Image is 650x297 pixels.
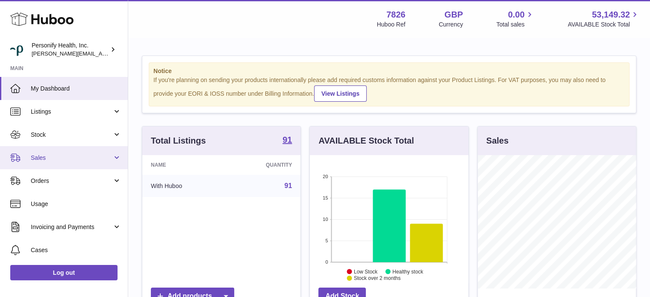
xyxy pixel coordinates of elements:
span: 0.00 [508,9,525,21]
a: 53,149.32 AVAILABLE Stock Total [568,9,640,29]
strong: 7826 [386,9,406,21]
div: Personify Health, Inc. [32,41,109,58]
text: 20 [323,174,328,179]
div: Huboo Ref [377,21,406,29]
span: Usage [31,200,121,208]
text: Low Stock [354,268,378,274]
span: Invoicing and Payments [31,223,112,231]
span: Listings [31,108,112,116]
th: Name [142,155,226,175]
a: Log out [10,265,118,280]
img: donald.holliday@virginpulse.com [10,43,23,56]
text: 5 [326,238,328,243]
h3: AVAILABLE Stock Total [318,135,414,147]
span: 53,149.32 [592,9,630,21]
strong: Notice [153,67,625,75]
td: With Huboo [142,175,226,197]
span: Total sales [496,21,534,29]
a: 0.00 Total sales [496,9,534,29]
strong: 91 [282,135,292,144]
h3: Total Listings [151,135,206,147]
text: Stock over 2 months [354,275,400,281]
span: Cases [31,246,121,254]
a: View Listings [314,85,367,102]
text: 15 [323,195,328,200]
span: Stock [31,131,112,139]
span: [PERSON_NAME][EMAIL_ADDRESS][PERSON_NAME][DOMAIN_NAME] [32,50,217,57]
span: Orders [31,177,112,185]
span: AVAILABLE Stock Total [568,21,640,29]
span: Sales [31,154,112,162]
span: My Dashboard [31,85,121,93]
div: Currency [439,21,463,29]
text: Healthy stock [392,268,424,274]
a: 91 [282,135,292,146]
a: 91 [285,182,292,189]
h3: Sales [486,135,509,147]
text: 0 [326,259,328,265]
strong: GBP [444,9,463,21]
div: If you're planning on sending your products internationally please add required customs informati... [153,76,625,102]
text: 10 [323,217,328,222]
th: Quantity [226,155,300,175]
